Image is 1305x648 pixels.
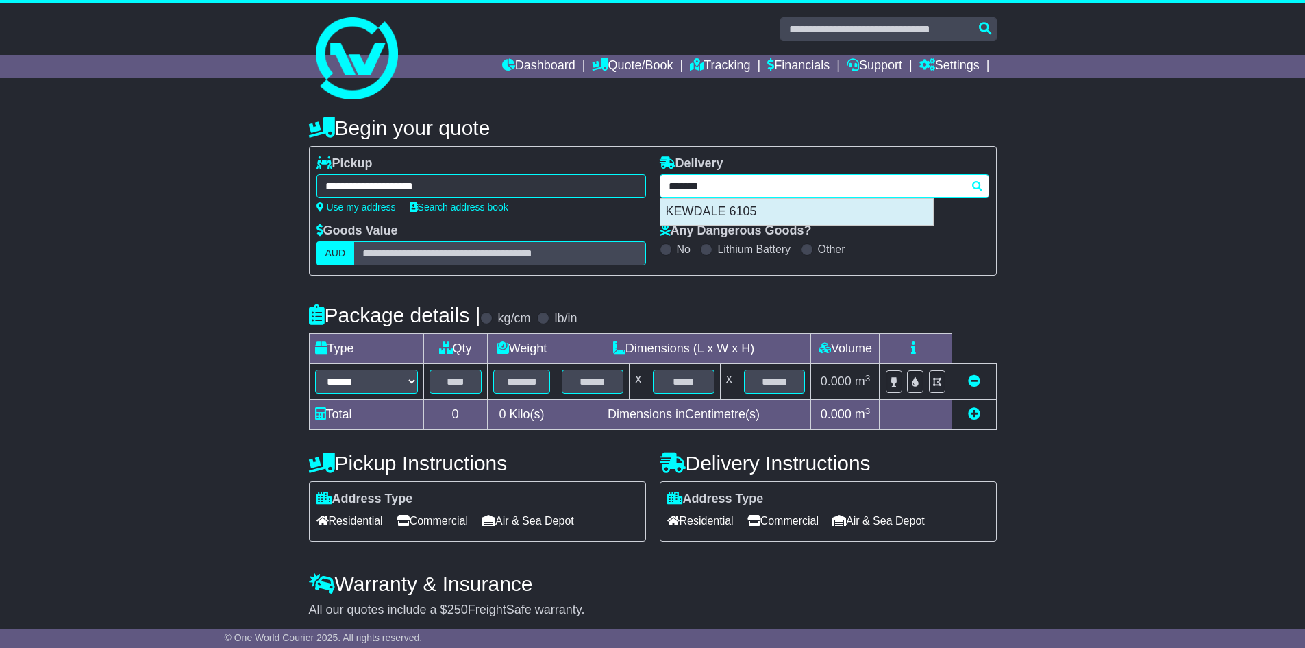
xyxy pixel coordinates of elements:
[309,452,646,475] h4: Pickup Instructions
[818,243,845,256] label: Other
[660,224,812,239] label: Any Dangerous Goods?
[309,304,481,326] h4: Package details |
[660,156,723,171] label: Delivery
[855,407,871,421] span: m
[423,334,487,364] td: Qty
[316,156,373,171] label: Pickup
[660,174,989,198] typeahead: Please provide city
[410,202,508,213] a: Search address book
[968,407,980,421] a: Add new item
[316,510,383,531] span: Residential
[316,202,396,213] a: Use my address
[847,55,902,78] a: Support
[667,492,764,507] label: Address Type
[487,334,556,364] td: Weight
[309,603,997,618] div: All our quotes include a $ FreightSafe warranty.
[865,406,871,416] sup: 3
[482,510,574,531] span: Air & Sea Depot
[447,603,468,616] span: 250
[720,364,738,400] td: x
[832,510,925,531] span: Air & Sea Depot
[397,510,468,531] span: Commercial
[502,55,575,78] a: Dashboard
[821,407,852,421] span: 0.000
[309,117,997,139] h4: Begin your quote
[660,199,933,225] div: KEWDALE 6105
[225,632,423,643] span: © One World Courier 2025. All rights reserved.
[316,492,413,507] label: Address Type
[316,241,355,265] label: AUD
[487,400,556,430] td: Kilo(s)
[309,334,423,364] td: Type
[667,510,734,531] span: Residential
[556,400,811,430] td: Dimensions in Centimetre(s)
[630,364,647,400] td: x
[423,400,487,430] td: 0
[855,374,871,388] span: m
[660,452,997,475] h4: Delivery Instructions
[497,311,530,326] label: kg/cm
[499,407,506,421] span: 0
[767,55,830,78] a: Financials
[747,510,819,531] span: Commercial
[690,55,750,78] a: Tracking
[717,243,791,256] label: Lithium Battery
[554,311,577,326] label: lb/in
[968,374,980,388] a: Remove this item
[865,373,871,383] sup: 3
[309,573,997,595] h4: Warranty & Insurance
[309,400,423,430] td: Total
[677,243,691,256] label: No
[811,334,880,364] td: Volume
[592,55,673,78] a: Quote/Book
[556,334,811,364] td: Dimensions (L x W x H)
[919,55,980,78] a: Settings
[821,374,852,388] span: 0.000
[316,224,398,239] label: Goods Value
